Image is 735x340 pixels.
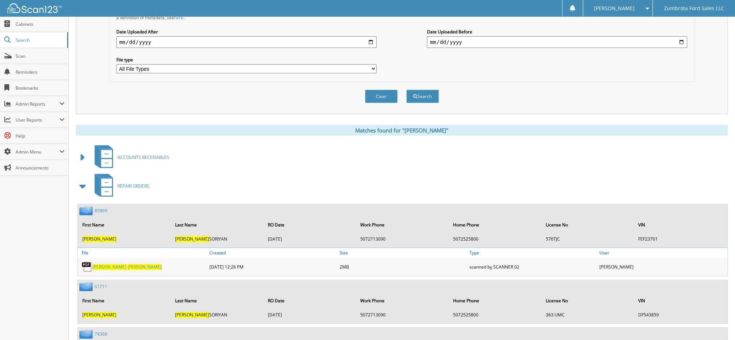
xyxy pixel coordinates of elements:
[128,264,162,270] span: [PERSON_NAME]
[449,309,541,321] td: 5072525800
[16,101,59,107] span: Admin Reports
[79,282,95,291] img: folder2.png
[357,233,449,245] td: 5072713090
[468,248,597,258] a: Type
[90,172,149,200] a: REPAIR ORDERS
[171,217,263,232] th: Last Name
[635,309,727,321] td: DF543859
[449,293,541,308] th: Home Phone
[116,36,377,48] input: start
[7,3,62,13] img: scan123-logo-white.svg
[208,248,337,258] a: Created
[365,90,398,103] button: Clear
[542,233,634,245] td: 576TJC
[16,149,59,155] span: Admin Menu
[116,29,377,35] label: Date Uploaded After
[427,36,687,48] input: end
[542,309,634,321] td: 363 UMC
[264,309,356,321] td: [DATE]
[598,248,727,258] a: User
[699,305,735,340] iframe: Chat Widget
[90,143,169,172] a: ACCOUNTS RECEIVABLES
[542,293,634,308] th: License No
[95,283,107,290] a: 61711
[79,217,171,232] th: First Name
[542,217,634,232] th: License No
[117,154,169,160] span: ACCOUNTS RECEIVABLES
[635,217,727,232] th: VIN
[95,331,107,337] a: 74368
[82,236,116,242] span: [PERSON_NAME]
[598,259,727,274] div: [PERSON_NAME]
[116,57,377,63] label: File type
[357,309,449,321] td: 5072713090
[594,6,635,11] span: [PERSON_NAME]
[78,248,208,258] a: File
[171,233,263,245] td: SORIYAN
[264,217,356,232] th: RO Date
[16,117,59,123] span: User Reports
[95,208,107,214] a: 85869
[174,15,183,21] a: here
[468,259,597,274] div: scanned by SCANNER 02
[76,125,728,136] div: Matches found for "[PERSON_NAME]"
[635,233,727,245] td: FEF23701
[79,329,95,339] img: folder2.png
[79,293,171,308] th: First Name
[82,312,116,318] span: [PERSON_NAME]
[427,29,687,35] label: Date Uploaded Before
[16,21,65,27] span: Cabinets
[264,233,356,245] td: [DATE]
[16,85,65,91] span: Bookmarks
[357,217,449,232] th: Work Phone
[208,259,337,274] div: [DATE] 12:26 PM
[175,236,209,242] span: [PERSON_NAME]
[449,233,541,245] td: 5072525800
[664,6,724,11] span: Zumbrota Ford Sales LLC
[16,133,65,139] span: Help
[635,293,727,308] th: VIN
[16,165,65,171] span: Announcements
[264,293,356,308] th: RO Date
[406,90,439,103] button: Search
[171,309,263,321] td: SORIYAN
[449,217,541,232] th: Home Phone
[357,293,449,308] th: Work Phone
[175,312,209,318] span: [PERSON_NAME]
[16,53,65,59] span: Scan
[16,69,65,75] span: Reminders
[16,37,63,43] span: Search
[117,183,149,189] span: REPAIR ORDERS
[82,261,92,272] img: PDF.png
[338,248,468,258] a: Size
[338,259,468,274] div: 2MB
[79,206,95,215] img: folder2.png
[92,264,162,270] a: [PERSON_NAME] [PERSON_NAME]
[92,264,126,270] span: [PERSON_NAME]
[171,293,263,308] th: Last Name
